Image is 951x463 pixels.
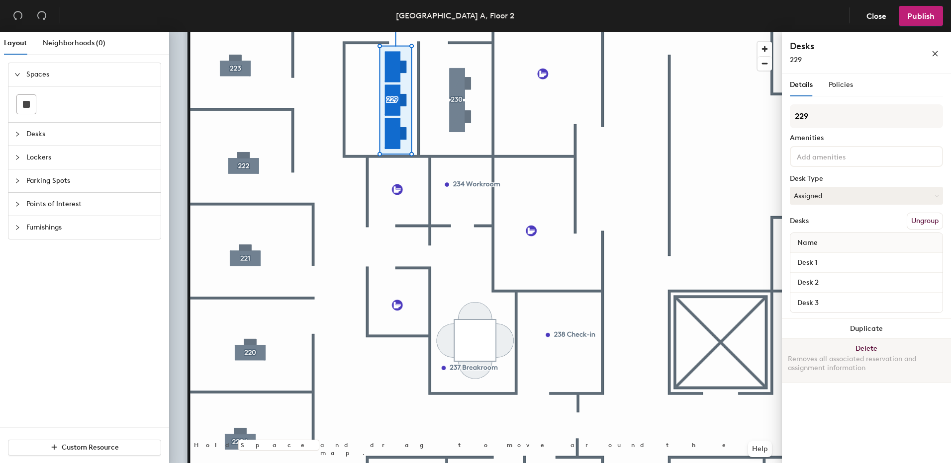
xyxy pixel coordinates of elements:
button: Ungroup [907,213,943,230]
input: Add amenities [795,150,884,162]
span: close [932,50,939,57]
button: DeleteRemoves all associated reservation and assignment information [782,339,951,383]
span: Details [790,80,813,89]
span: Desks [26,123,155,146]
input: Unnamed desk [792,276,941,290]
span: expanded [14,72,20,77]
button: Close [858,6,895,26]
span: Lockers [26,146,155,169]
span: Close [866,11,886,21]
span: collapsed [14,225,20,231]
button: Help [748,441,772,457]
span: collapsed [14,131,20,137]
span: Furnishings [26,216,155,239]
span: Parking Spots [26,169,155,192]
span: Layout [4,39,27,47]
div: Desks [790,217,809,225]
button: Redo (⌘ + ⇧ + Z) [32,6,52,26]
div: Removes all associated reservation and assignment information [788,355,945,373]
div: Desk Type [790,175,943,183]
span: collapsed [14,201,20,207]
button: Undo (⌘ + Z) [8,6,28,26]
span: 229 [790,56,802,64]
div: [GEOGRAPHIC_DATA] A, Floor 2 [396,9,514,22]
input: Unnamed desk [792,256,941,270]
span: Policies [829,80,853,89]
h4: Desks [790,40,899,53]
span: Neighborhoods (0) [43,39,105,47]
span: Custom Resource [62,443,119,452]
span: Name [792,234,823,252]
span: Spaces [26,63,155,86]
span: Points of Interest [26,193,155,216]
button: Assigned [790,187,943,205]
button: Duplicate [782,319,951,339]
span: Publish [907,11,935,21]
span: undo [13,10,23,20]
span: collapsed [14,178,20,184]
span: collapsed [14,154,20,160]
input: Unnamed desk [792,296,941,309]
button: Custom Resource [8,440,161,456]
div: Amenities [790,134,943,142]
button: Publish [899,6,943,26]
